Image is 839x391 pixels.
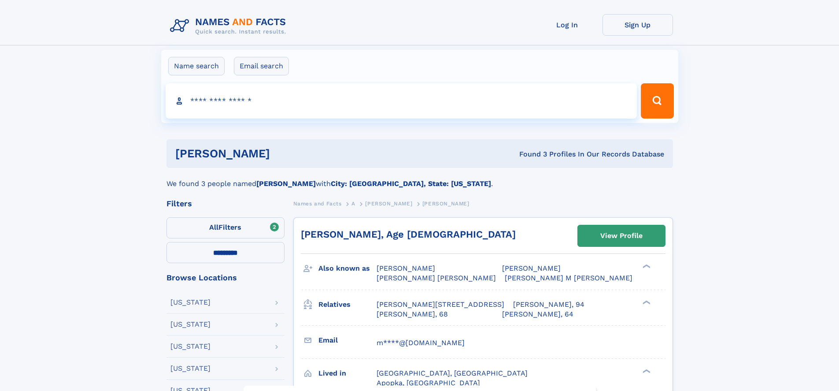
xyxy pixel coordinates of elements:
h1: [PERSON_NAME] [175,148,395,159]
div: We found 3 people named with . [166,168,673,189]
span: [PERSON_NAME] M [PERSON_NAME] [505,274,632,282]
a: [PERSON_NAME], 68 [377,309,448,319]
button: Search Button [641,83,673,119]
a: Log In [532,14,602,36]
b: [PERSON_NAME] [256,179,316,188]
a: Sign Up [602,14,673,36]
div: [US_STATE] [170,299,211,306]
a: A [351,198,355,209]
a: [PERSON_NAME], 94 [513,300,584,309]
label: Filters [166,217,285,238]
a: [PERSON_NAME], 64 [502,309,573,319]
div: ❯ [640,264,651,269]
span: [PERSON_NAME] [377,264,435,272]
input: search input [166,83,637,119]
b: City: [GEOGRAPHIC_DATA], State: [US_STATE] [331,179,491,188]
label: Email search [234,57,289,75]
div: View Profile [600,226,643,246]
div: [US_STATE] [170,321,211,328]
div: Browse Locations [166,274,285,282]
img: Logo Names and Facts [166,14,293,38]
div: ❯ [640,368,651,374]
div: Found 3 Profiles In Our Records Database [395,149,664,159]
span: All [209,223,218,231]
a: [PERSON_NAME], Age [DEMOGRAPHIC_DATA] [301,229,516,240]
span: [PERSON_NAME] [422,201,469,207]
span: [PERSON_NAME] [PERSON_NAME] [377,274,496,282]
a: Names and Facts [293,198,342,209]
a: [PERSON_NAME][STREET_ADDRESS] [377,300,504,309]
span: Apopka, [GEOGRAPHIC_DATA] [377,379,480,387]
span: [GEOGRAPHIC_DATA], [GEOGRAPHIC_DATA] [377,369,528,377]
h3: Relatives [318,297,377,312]
div: [US_STATE] [170,343,211,350]
span: [PERSON_NAME] [502,264,561,272]
div: Filters [166,200,285,208]
a: View Profile [578,225,665,246]
h3: Email [318,333,377,348]
a: [PERSON_NAME] [365,198,412,209]
span: A [351,201,355,207]
h3: Lived in [318,366,377,381]
div: [US_STATE] [170,365,211,372]
h3: Also known as [318,261,377,276]
span: [PERSON_NAME] [365,201,412,207]
label: Name search [168,57,225,75]
div: ❯ [640,299,651,305]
